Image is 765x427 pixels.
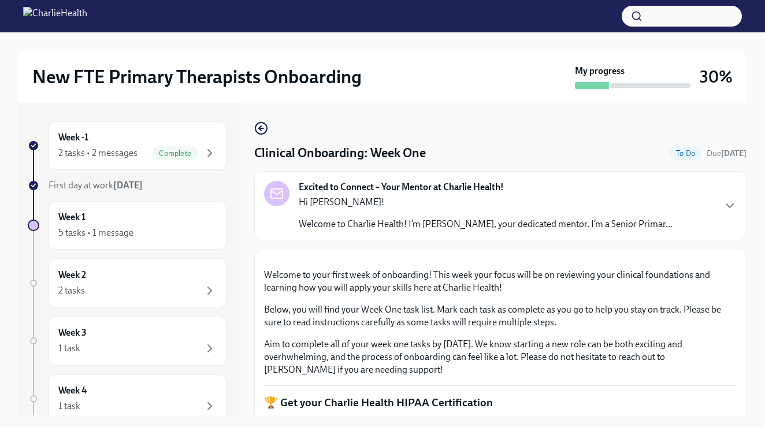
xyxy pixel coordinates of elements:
[58,211,86,224] h6: Week 1
[152,149,198,158] span: Complete
[58,384,87,397] h6: Week 4
[28,201,226,250] a: Week 15 tasks • 1 message
[28,374,226,423] a: Week 41 task
[575,65,625,77] strong: My progress
[299,218,673,231] p: Welcome to Charlie Health! I’m [PERSON_NAME], your dedicated mentor. I’m a Senior Primar...
[707,148,747,159] span: August 24th, 2025 10:00
[669,149,702,158] span: To Do
[49,180,143,191] span: First day at work
[254,144,426,162] h4: Clinical Onboarding: Week One
[58,400,80,413] div: 1 task
[264,395,737,410] p: 🏆 Get your Charlie Health HIPAA Certification
[32,65,362,88] h2: New FTE Primary Therapists Onboarding
[28,317,226,365] a: Week 31 task
[299,181,504,194] strong: Excited to Connect – Your Mentor at Charlie Health!
[700,66,733,87] h3: 30%
[58,147,138,159] div: 2 tasks • 2 messages
[58,326,87,339] h6: Week 3
[299,196,673,209] p: Hi [PERSON_NAME]!
[58,342,80,355] div: 1 task
[28,179,226,192] a: First day at work[DATE]
[264,338,737,376] p: Aim to complete all of your week one tasks by [DATE]. We know starting a new role can be both exc...
[28,121,226,170] a: Week -12 tasks • 2 messagesComplete
[28,259,226,307] a: Week 22 tasks
[721,148,747,158] strong: [DATE]
[113,180,143,191] strong: [DATE]
[58,227,133,239] div: 5 tasks • 1 message
[264,269,737,294] p: Welcome to your first week of onboarding! This week your focus will be on reviewing your clinical...
[707,148,747,158] span: Due
[58,131,88,144] h6: Week -1
[23,7,87,25] img: CharlieHealth
[58,284,85,297] div: 2 tasks
[264,303,737,329] p: Below, you will find your Week One task list. Mark each task as complete as you go to help you st...
[58,269,86,281] h6: Week 2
